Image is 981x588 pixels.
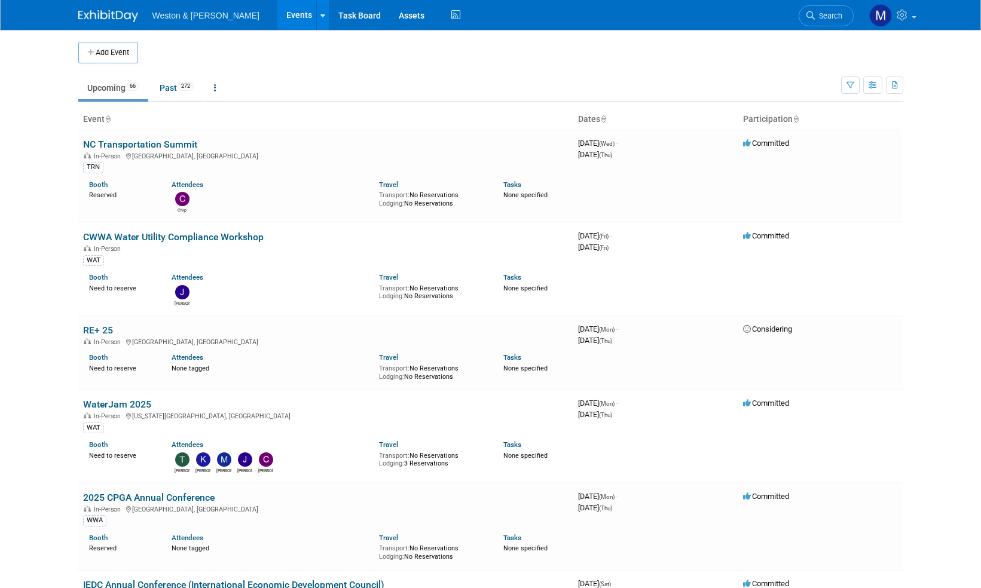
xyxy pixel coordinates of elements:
a: Upcoming66 [78,76,148,99]
img: In-Person Event [84,152,91,158]
span: Committed [743,579,789,588]
img: ExhibitDay [78,10,138,22]
span: - [616,324,618,333]
span: (Thu) [599,152,612,158]
a: RE+ 25 [83,324,113,336]
a: Attendees [172,534,203,542]
th: Participation [738,109,903,130]
a: Tasks [503,353,521,362]
span: [DATE] [578,503,612,512]
a: Booth [89,534,108,542]
button: Add Event [78,42,138,63]
span: (Sat) [599,581,611,587]
span: Committed [743,231,789,240]
span: [DATE] [578,231,612,240]
div: None tagged [172,362,370,373]
span: (Thu) [599,412,612,418]
div: Jason Gillespie [237,467,252,474]
span: (Fri) [599,233,609,240]
span: [DATE] [578,324,618,333]
span: (Thu) [599,505,612,512]
span: In-Person [94,152,124,160]
span: (Wed) [599,140,615,147]
span: Considering [743,324,792,333]
span: Committed [743,492,789,501]
div: Charles Gant [258,467,273,474]
a: Booth [89,440,108,449]
a: Tasks [503,534,521,542]
img: Jason Gillespie [238,452,252,467]
span: (Fri) [599,244,609,251]
a: Sort by Participation Type [793,114,799,124]
span: [DATE] [578,139,618,148]
span: Lodging: [379,200,404,207]
span: Lodging: [379,373,404,381]
a: Search [799,5,854,26]
span: Lodging: [379,460,404,467]
a: Tasks [503,180,521,189]
span: In-Person [94,245,124,253]
div: None tagged [172,542,370,553]
a: Travel [379,273,398,281]
span: [DATE] [578,410,612,419]
div: [GEOGRAPHIC_DATA], [GEOGRAPHIC_DATA] [83,336,569,346]
a: Booth [89,273,108,281]
div: No Reservations No Reservations [379,189,485,207]
div: TRN [83,162,103,173]
span: (Thu) [599,338,612,344]
img: In-Person Event [84,506,91,512]
span: - [616,399,618,408]
img: Mary Ann Trujillo [869,4,892,27]
div: No Reservations 3 Reservations [379,449,485,468]
span: 272 [178,82,194,91]
img: Chip Hutchens [175,192,190,206]
span: - [610,231,612,240]
span: Committed [743,139,789,148]
div: Margaret McCarthy [216,467,231,474]
div: WAT [83,255,104,266]
span: Committed [743,399,789,408]
div: No Reservations No Reservations [379,362,485,381]
span: [DATE] [578,399,618,408]
th: Event [78,109,573,130]
div: [US_STATE][GEOGRAPHIC_DATA], [GEOGRAPHIC_DATA] [83,411,569,420]
div: WAT [83,422,104,433]
span: Lodging: [379,292,404,300]
img: Margaret McCarthy [217,452,231,467]
a: Attendees [172,180,203,189]
span: Transport: [379,452,409,460]
div: Reserved [89,542,154,553]
span: Transport: [379,365,409,372]
span: - [613,579,615,588]
a: Sort by Event Name [105,114,111,124]
th: Dates [573,109,738,130]
span: Transport: [379,284,409,292]
div: No Reservations No Reservations [379,542,485,561]
span: [DATE] [578,336,612,345]
span: [DATE] [578,243,609,252]
a: Booth [89,180,108,189]
a: Tasks [503,440,521,449]
div: Need to reserve [89,449,154,460]
span: In-Person [94,506,124,513]
a: Booth [89,353,108,362]
span: 66 [126,82,139,91]
span: Search [815,11,842,20]
div: John Jolls [175,299,190,307]
a: CWWA Water Utility Compliance Workshop [83,231,264,243]
span: In-Person [94,412,124,420]
span: Lodging: [379,553,404,561]
img: Charles Gant [259,452,273,467]
div: [GEOGRAPHIC_DATA], [GEOGRAPHIC_DATA] [83,504,569,513]
span: None specified [503,544,548,552]
span: Weston & [PERSON_NAME] [152,11,259,20]
img: In-Person Event [84,412,91,418]
a: Travel [379,534,398,542]
div: Need to reserve [89,362,154,373]
span: - [616,139,618,148]
span: Transport: [379,191,409,199]
span: (Mon) [599,326,615,333]
img: John Jolls [175,285,190,299]
span: [DATE] [578,492,618,501]
a: Sort by Start Date [600,114,606,124]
